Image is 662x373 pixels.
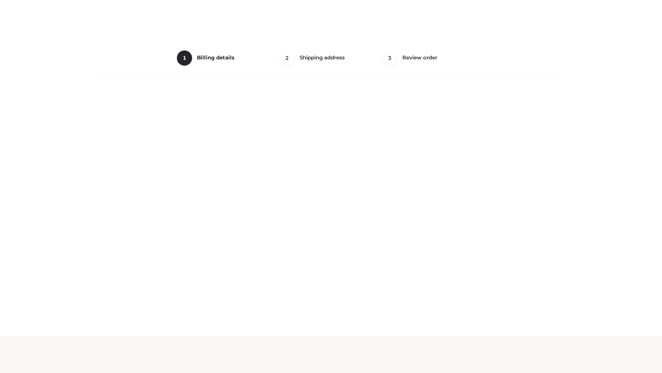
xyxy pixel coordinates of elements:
span: 1 [177,50,192,66]
span: Billing details [197,54,234,61]
span: 3 [382,50,398,66]
span: Shipping address [300,54,345,61]
span: Review order [402,54,437,61]
span: 2 [280,50,295,66]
